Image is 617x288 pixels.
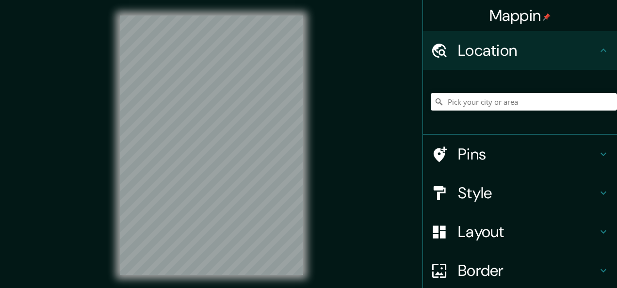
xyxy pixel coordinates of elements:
[423,135,617,174] div: Pins
[489,6,551,25] h4: Mappin
[431,93,617,111] input: Pick your city or area
[458,261,598,280] h4: Border
[423,174,617,212] div: Style
[458,222,598,241] h4: Layout
[458,183,598,203] h4: Style
[120,16,303,275] canvas: Map
[423,31,617,70] div: Location
[423,212,617,251] div: Layout
[458,41,598,60] h4: Location
[458,144,598,164] h4: Pins
[543,13,551,21] img: pin-icon.png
